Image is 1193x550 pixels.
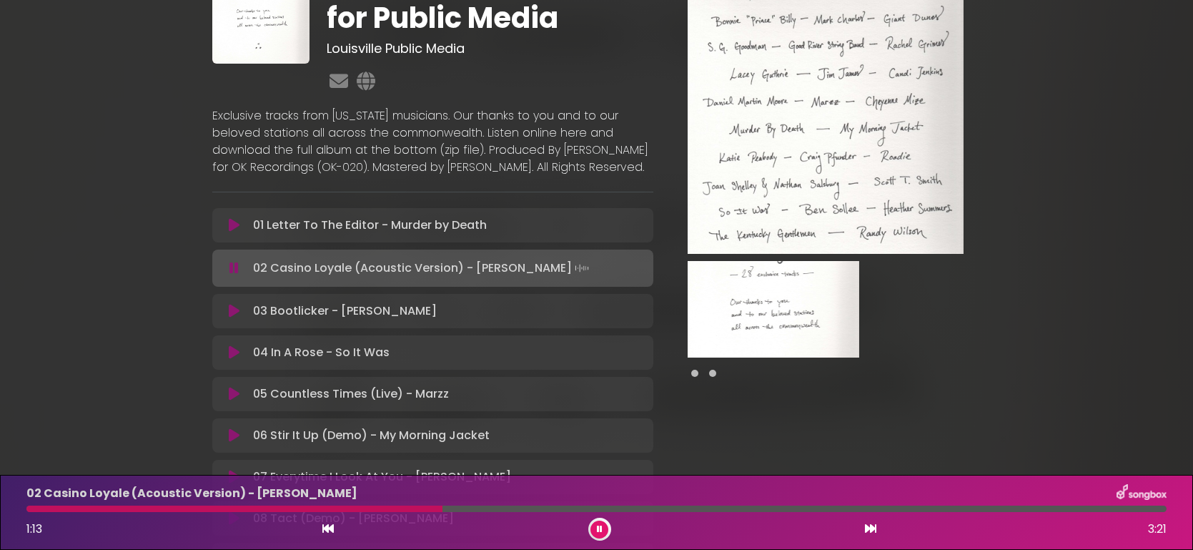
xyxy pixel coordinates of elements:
[253,386,449,403] p: 05 Countless Times (Live) - Marzz
[327,41,653,57] h3: Louisville Public Media
[688,261,859,358] img: VTNrOFRoSLGAMNB5FI85
[253,427,490,444] p: 06 Stir It Up (Demo) - My Morning Jacket
[253,258,592,278] p: 02 Casino Loyale (Acoustic Version) - [PERSON_NAME]
[572,258,592,278] img: waveform4.gif
[253,468,511,486] p: 07 Everytime I Look At You - [PERSON_NAME]
[253,344,390,361] p: 04 In A Rose - So It Was
[1148,521,1167,538] span: 3:21
[26,485,357,502] p: 02 Casino Loyale (Acoustic Version) - [PERSON_NAME]
[26,521,42,537] span: 1:13
[253,217,487,234] p: 01 Letter To The Editor - Murder by Death
[212,107,654,176] p: Exclusive tracks from [US_STATE] musicians. Our thanks to you and to our beloved stations all acr...
[1117,484,1167,503] img: songbox-logo-white.png
[253,303,437,320] p: 03 Bootlicker - [PERSON_NAME]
